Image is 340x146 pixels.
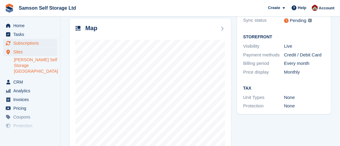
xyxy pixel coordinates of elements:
[243,52,284,59] div: Payment methods
[13,87,50,95] span: Analytics
[284,69,325,76] div: Monthly
[14,57,57,74] a: [PERSON_NAME] Self Storage [GEOGRAPHIC_DATA]
[319,5,335,11] span: Account
[3,78,57,86] a: menu
[13,48,50,56] span: Sites
[243,103,284,109] div: Protection
[268,5,280,11] span: Create
[284,43,325,50] div: Live
[76,26,80,31] img: map-icn-33ee37083ee616e46c38cad1a60f524a97daa1e2b2c8c0bc3eb3415660979fc1.svg
[243,35,325,40] h2: Storefront
[3,21,57,30] a: menu
[308,19,312,22] img: icon-info-grey-7440780725fd019a000dd9b08b2336e03edf1995a4989e88bcd33f0948082b44.svg
[243,94,284,101] div: Unit Types
[312,5,318,11] img: Ian
[13,21,50,30] span: Home
[243,86,325,91] h2: Tax
[16,3,78,13] a: Samson Self Storage Ltd
[243,69,284,76] div: Price display
[284,60,325,67] div: Every month
[284,103,325,109] div: None
[13,39,50,47] span: Subscriptions
[3,130,57,139] a: menu
[13,95,50,104] span: Invoices
[13,113,50,121] span: Coupons
[3,48,57,56] a: menu
[243,17,284,24] div: Sync status
[243,43,284,50] div: Visibility
[3,122,57,130] a: menu
[13,130,50,139] span: Settings
[284,52,325,59] div: Credit / Debit Card
[3,113,57,121] a: menu
[13,104,50,113] span: Pricing
[3,87,57,95] a: menu
[290,17,306,24] div: Pending
[85,25,97,32] h2: Map
[284,94,325,101] div: None
[5,4,14,13] img: stora-icon-8386f47178a22dfd0bd8f6a31ec36ba5ce8667c1dd55bd0f319d3a0aa187defe.svg
[3,30,57,39] a: menu
[13,30,50,39] span: Tasks
[3,95,57,104] a: menu
[13,122,50,130] span: Protection
[3,104,57,113] a: menu
[3,39,57,47] a: menu
[243,60,284,67] div: Billing period
[298,5,306,11] span: Help
[13,78,50,86] span: CRM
